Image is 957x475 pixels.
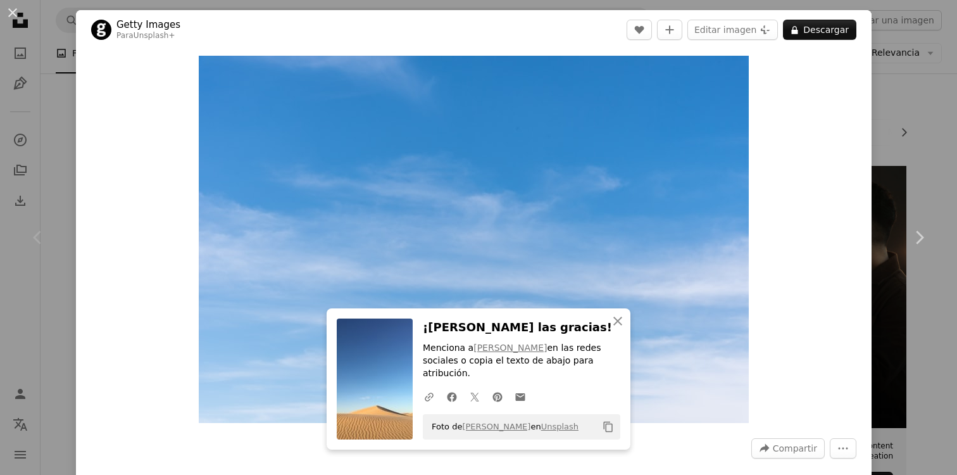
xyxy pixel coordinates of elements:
[541,422,579,431] a: Unsplash
[91,20,111,40] img: Ve al perfil de Getty Images
[473,343,547,353] a: [PERSON_NAME]
[441,384,463,409] a: Comparte en Facebook
[199,56,749,423] button: Ampliar en esta imagen
[773,439,817,458] span: Compartir
[423,319,620,337] h3: ¡[PERSON_NAME] las gracias!
[116,18,180,31] a: Getty Images
[423,342,620,380] p: Menciona a en las redes sociales o copia el texto de abajo para atribución.
[199,56,749,423] img: Las nubes cirros aparecen en un cielo azul sobre el lago Rogers cerca de Flagstaff, Arizona, EE. UU.
[463,384,486,409] a: Comparte en Twitter
[783,20,856,40] button: Descargar
[116,31,180,41] div: Para
[687,20,778,40] button: Editar imagen
[597,416,619,438] button: Copiar al portapapeles
[657,20,682,40] button: Añade a la colección
[509,384,532,409] a: Comparte por correo electrónico
[830,438,856,459] button: Más acciones
[462,422,530,431] a: [PERSON_NAME]
[881,177,957,298] a: Siguiente
[627,20,652,40] button: Me gusta
[134,31,175,40] a: Unsplash+
[751,438,825,459] button: Compartir esta imagen
[425,417,579,437] span: Foto de en
[486,384,509,409] a: Comparte en Pinterest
